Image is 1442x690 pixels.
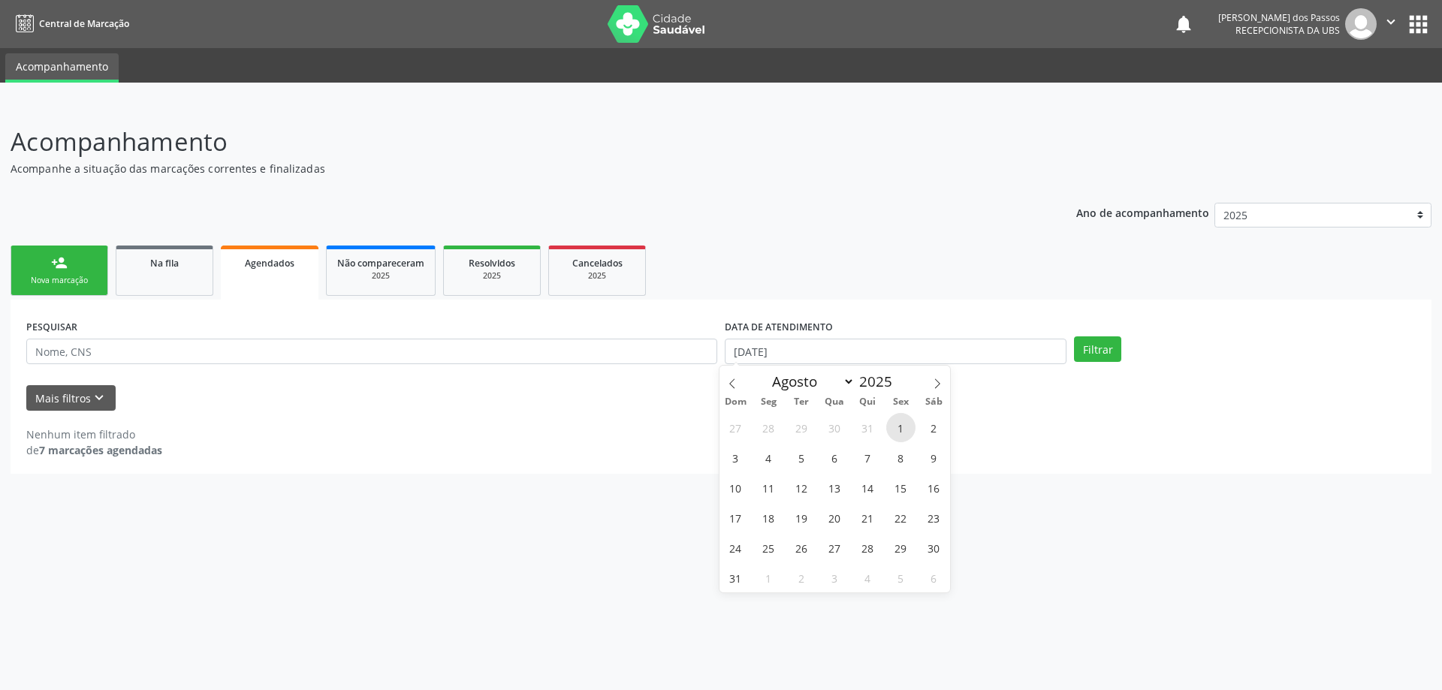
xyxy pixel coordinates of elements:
span: Agosto 19, 2025 [787,503,816,532]
a: Acompanhamento [5,53,119,83]
strong: 7 marcações agendadas [39,443,162,457]
span: Agosto 6, 2025 [820,443,849,472]
span: Recepcionista da UBS [1235,24,1340,37]
span: Agosto 4, 2025 [754,443,783,472]
span: Sex [884,397,917,407]
span: Agosto 13, 2025 [820,473,849,502]
div: 2025 [560,270,635,282]
span: Agosto 11, 2025 [754,473,783,502]
span: Agosto 18, 2025 [754,503,783,532]
span: Setembro 4, 2025 [853,563,882,592]
span: Agosto 26, 2025 [787,533,816,562]
span: Agosto 17, 2025 [721,503,750,532]
span: Agosto 10, 2025 [721,473,750,502]
div: de [26,442,162,458]
span: Na fila [150,257,179,270]
span: Agosto 15, 2025 [886,473,916,502]
span: Julho 28, 2025 [754,413,783,442]
span: Julho 30, 2025 [820,413,849,442]
a: Central de Marcação [11,11,129,36]
span: Julho 31, 2025 [853,413,882,442]
span: Agosto 30, 2025 [919,533,949,562]
span: Agosto 28, 2025 [853,533,882,562]
span: Resolvidos [469,257,515,270]
span: Agosto 9, 2025 [919,443,949,472]
button: Mais filtroskeyboard_arrow_down [26,385,116,411]
span: Setembro 2, 2025 [787,563,816,592]
span: Agosto 5, 2025 [787,443,816,472]
span: Setembro 1, 2025 [754,563,783,592]
span: Julho 29, 2025 [787,413,816,442]
i:  [1383,14,1399,30]
select: Month [765,371,855,392]
span: Central de Marcação [39,17,129,30]
span: Agosto 24, 2025 [721,533,750,562]
span: Agosto 16, 2025 [919,473,949,502]
span: Dom [719,397,753,407]
span: Agosto 29, 2025 [886,533,916,562]
button: Filtrar [1074,336,1121,362]
span: Agendados [245,257,294,270]
span: Agosto 20, 2025 [820,503,849,532]
div: [PERSON_NAME] dos Passos [1218,11,1340,24]
span: Agosto 27, 2025 [820,533,849,562]
span: Agosto 25, 2025 [754,533,783,562]
span: Agosto 21, 2025 [853,503,882,532]
span: Agosto 22, 2025 [886,503,916,532]
span: Agosto 1, 2025 [886,413,916,442]
span: Agosto 12, 2025 [787,473,816,502]
div: 2025 [454,270,529,282]
span: Cancelados [572,257,623,270]
span: Julho 27, 2025 [721,413,750,442]
span: Agosto 3, 2025 [721,443,750,472]
input: Nome, CNS [26,339,717,364]
img: img [1345,8,1377,40]
label: DATA DE ATENDIMENTO [725,315,833,339]
span: Agosto 31, 2025 [721,563,750,592]
p: Acompanhe a situação das marcações correntes e finalizadas [11,161,1005,176]
span: Ter [785,397,818,407]
p: Acompanhamento [11,123,1005,161]
span: Agosto 8, 2025 [886,443,916,472]
p: Ano de acompanhamento [1076,203,1209,221]
i: keyboard_arrow_down [91,390,107,406]
span: Agosto 2, 2025 [919,413,949,442]
span: Sáb [917,397,950,407]
button: apps [1405,11,1431,38]
div: 2025 [337,270,424,282]
span: Agosto 14, 2025 [853,473,882,502]
input: Selecione um intervalo [725,339,1066,364]
span: Não compareceram [337,257,424,270]
span: Seg [752,397,785,407]
button: notifications [1173,14,1194,35]
div: Nova marcação [22,275,97,286]
span: Setembro 6, 2025 [919,563,949,592]
span: Setembro 3, 2025 [820,563,849,592]
span: Qui [851,397,884,407]
input: Year [855,372,904,391]
span: Agosto 7, 2025 [853,443,882,472]
span: Qua [818,397,851,407]
span: Setembro 5, 2025 [886,563,916,592]
button:  [1377,8,1405,40]
label: PESQUISAR [26,315,77,339]
span: Agosto 23, 2025 [919,503,949,532]
div: person_add [51,255,68,271]
div: Nenhum item filtrado [26,426,162,442]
